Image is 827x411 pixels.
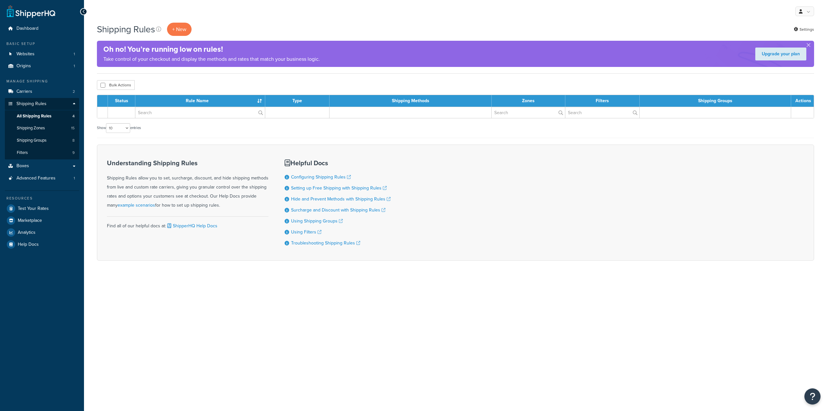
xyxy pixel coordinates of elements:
[5,98,79,159] li: Shipping Rules
[285,159,391,167] h3: Helpful Docs
[492,95,565,107] th: Zones
[5,60,79,72] a: Origins 1
[804,388,821,405] button: Open Resource Center
[97,80,135,90] button: Bulk Actions
[103,55,320,64] p: Take control of your checkout and display the methods and rates that match your business logic.
[74,51,75,57] span: 1
[5,79,79,84] div: Manage Shipping
[16,63,31,69] span: Origins
[291,207,385,213] a: Surcharge and Discount with Shipping Rules
[330,95,492,107] th: Shipping Methods
[5,48,79,60] li: Websites
[106,123,130,133] select: Showentries
[565,95,640,107] th: Filters
[118,202,155,209] a: example scenarios
[5,147,79,159] li: Filters
[5,147,79,159] a: Filters 9
[166,222,217,229] a: ShipperHQ Help Docs
[5,23,79,35] a: Dashboard
[5,227,79,238] a: Analytics
[17,125,45,131] span: Shipping Zones
[791,95,814,107] th: Actions
[5,41,79,47] div: Basic Setup
[167,23,192,36] p: + New
[291,240,360,246] a: Troubleshooting Shipping Rules
[492,107,565,118] input: Search
[16,176,56,181] span: Advanced Features
[794,25,814,34] a: Settings
[16,89,32,94] span: Carriers
[17,150,28,156] span: Filters
[135,107,265,118] input: Search
[18,218,42,223] span: Marketplace
[5,215,79,226] a: Marketplace
[5,86,79,98] li: Carriers
[291,229,321,235] a: Using Filters
[72,150,75,156] span: 9
[16,163,29,169] span: Boxes
[7,5,55,18] a: ShipperHQ Home
[5,203,79,214] a: Test Your Rates
[16,26,38,31] span: Dashboard
[5,122,79,134] a: Shipping Zones 15
[5,122,79,134] li: Shipping Zones
[5,172,79,184] li: Advanced Features
[5,239,79,250] a: Help Docs
[5,135,79,146] li: Shipping Groups
[107,216,268,231] div: Find all of our helpful docs at:
[107,159,268,167] h3: Understanding Shipping Rules
[291,218,343,224] a: Using Shipping Groups
[291,196,391,202] a: Hide and Prevent Methods with Shipping Rules
[16,51,35,57] span: Websites
[72,114,75,119] span: 4
[18,242,39,247] span: Help Docs
[16,101,47,107] span: Shipping Rules
[71,125,75,131] span: 15
[18,206,49,211] span: Test Your Rates
[135,95,265,107] th: Rule Name
[5,196,79,201] div: Resources
[103,44,320,55] h4: Oh no! You’re running low on rules!
[5,48,79,60] a: Websites 1
[5,172,79,184] a: Advanced Features 1
[755,48,806,60] a: Upgrade your plan
[108,95,135,107] th: Status
[18,230,36,235] span: Analytics
[73,89,75,94] span: 2
[291,185,387,191] a: Setting up Free Shipping with Shipping Rules
[74,176,75,181] span: 1
[5,110,79,122] a: All Shipping Rules 4
[5,98,79,110] a: Shipping Rules
[97,23,155,36] h1: Shipping Rules
[97,123,141,133] label: Show entries
[17,114,51,119] span: All Shipping Rules
[74,63,75,69] span: 1
[5,60,79,72] li: Origins
[5,135,79,146] a: Shipping Groups 8
[565,107,639,118] input: Search
[5,86,79,98] a: Carriers 2
[17,138,47,143] span: Shipping Groups
[640,95,791,107] th: Shipping Groups
[5,160,79,172] a: Boxes
[107,159,268,210] div: Shipping Rules allow you to set, surcharge, discount, and hide shipping methods from live and cus...
[5,110,79,122] li: All Shipping Rules
[291,174,351,180] a: Configuring Shipping Rules
[265,95,330,107] th: Type
[72,138,75,143] span: 8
